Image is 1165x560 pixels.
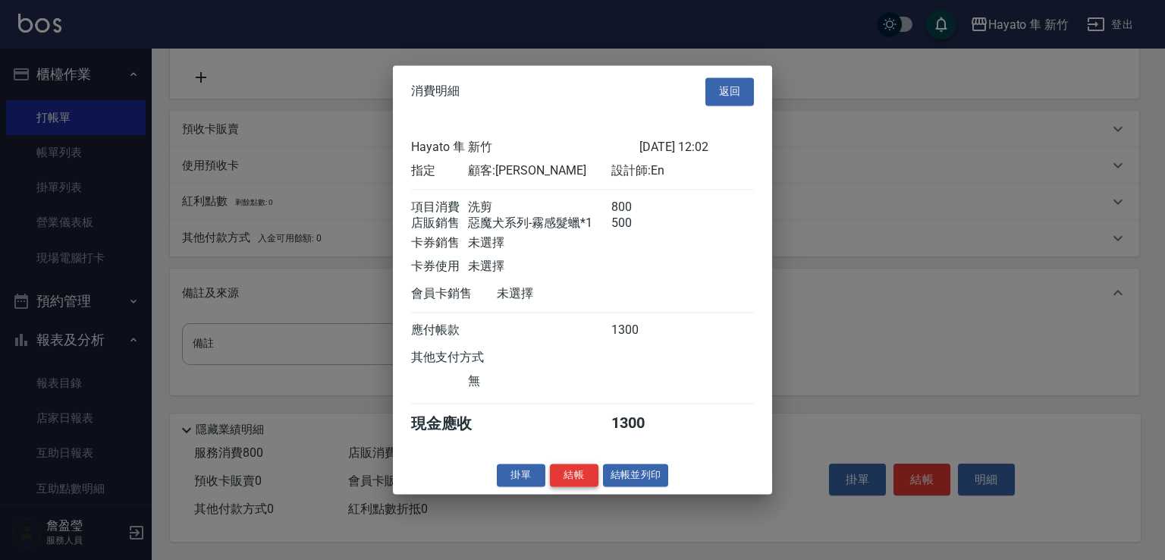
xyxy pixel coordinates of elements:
[603,464,669,487] button: 結帳並列印
[468,216,611,231] div: 惡魔犬系列-霧感髮蠟*1
[411,140,639,156] div: Hayato 隼 新竹
[411,322,468,338] div: 應付帳款
[497,286,639,302] div: 未選擇
[411,350,526,366] div: 其他支付方式
[611,216,668,231] div: 500
[611,200,668,216] div: 800
[550,464,598,487] button: 結帳
[411,200,468,216] div: 項目消費
[468,373,611,389] div: 無
[411,414,497,434] div: 現金應收
[497,464,545,487] button: 掛單
[411,163,468,179] div: 指定
[611,322,668,338] div: 1300
[411,216,468,231] div: 店販銷售
[611,163,754,179] div: 設計師: En
[411,84,460,99] span: 消費明細
[639,140,754,156] div: [DATE] 12:02
[468,163,611,179] div: 顧客: [PERSON_NAME]
[705,77,754,105] button: 返回
[468,259,611,275] div: 未選擇
[411,286,497,302] div: 會員卡銷售
[411,235,468,251] div: 卡券銷售
[411,259,468,275] div: 卡券使用
[468,200,611,216] div: 洗剪
[468,235,611,251] div: 未選擇
[611,414,668,434] div: 1300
